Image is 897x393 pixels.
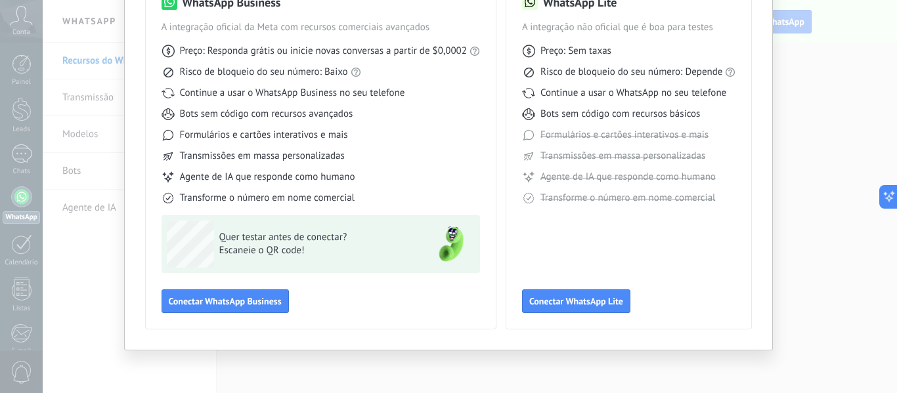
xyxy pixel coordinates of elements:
img: green-phone.png [427,220,475,268]
span: Quer testar antes de conectar? [219,231,411,244]
span: Risco de bloqueio do seu número: Baixo [180,66,348,79]
span: Continue a usar o WhatsApp no seu telefone [540,87,726,100]
button: Conectar WhatsApp Lite [522,289,630,313]
span: Agente de IA que responde como humano [540,171,716,184]
span: Risco de bloqueio do seu número: Depende [540,66,723,79]
span: Bots sem código com recursos avançados [180,108,353,121]
span: A integração não oficial que é boa para testes [522,21,736,34]
span: Transforme o número em nome comercial [180,192,355,205]
span: Formulários e cartões interativos e mais [180,129,348,142]
span: Transmissões em massa personalizadas [180,150,345,163]
span: Preço: Responda grátis ou inicie novas conversas a partir de $0,0002 [180,45,467,58]
span: Formulários e cartões interativos e mais [540,129,709,142]
span: Conectar WhatsApp Lite [529,297,623,306]
span: Preço: Sem taxas [540,45,611,58]
span: Escaneie o QR code! [219,244,411,257]
span: Transforme o número em nome comercial [540,192,715,205]
span: A integração oficial da Meta com recursos comerciais avançados [162,21,480,34]
span: Agente de IA que responde como humano [180,171,355,184]
span: Conectar WhatsApp Business [169,297,282,306]
span: Bots sem código com recursos básicos [540,108,700,121]
button: Conectar WhatsApp Business [162,289,289,313]
span: Transmissões em massa personalizadas [540,150,705,163]
span: Continue a usar o WhatsApp Business no seu telefone [180,87,405,100]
